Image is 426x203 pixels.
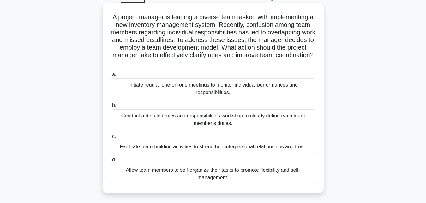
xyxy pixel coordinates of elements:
span: b. [112,103,116,108]
span: a. [112,72,116,77]
div: Allow team members to self-organize their tasks to promote flexibility and self-management. [111,164,315,184]
span: d. [112,157,116,162]
div: Conduct a detailed roles and responsibilities workshop to clearly define each team member’s duties. [111,109,315,130]
h5: A project manager is leading a diverse team tasked with implementing a new inventory management s... [110,13,316,67]
div: Initiate regular one-on-one meetings to monitor individual performances and responsibilities. [111,78,315,99]
div: Facilitate team-building activities to strengthen interpersonal relationships and trust. [111,140,315,153]
span: c. [112,134,116,139]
